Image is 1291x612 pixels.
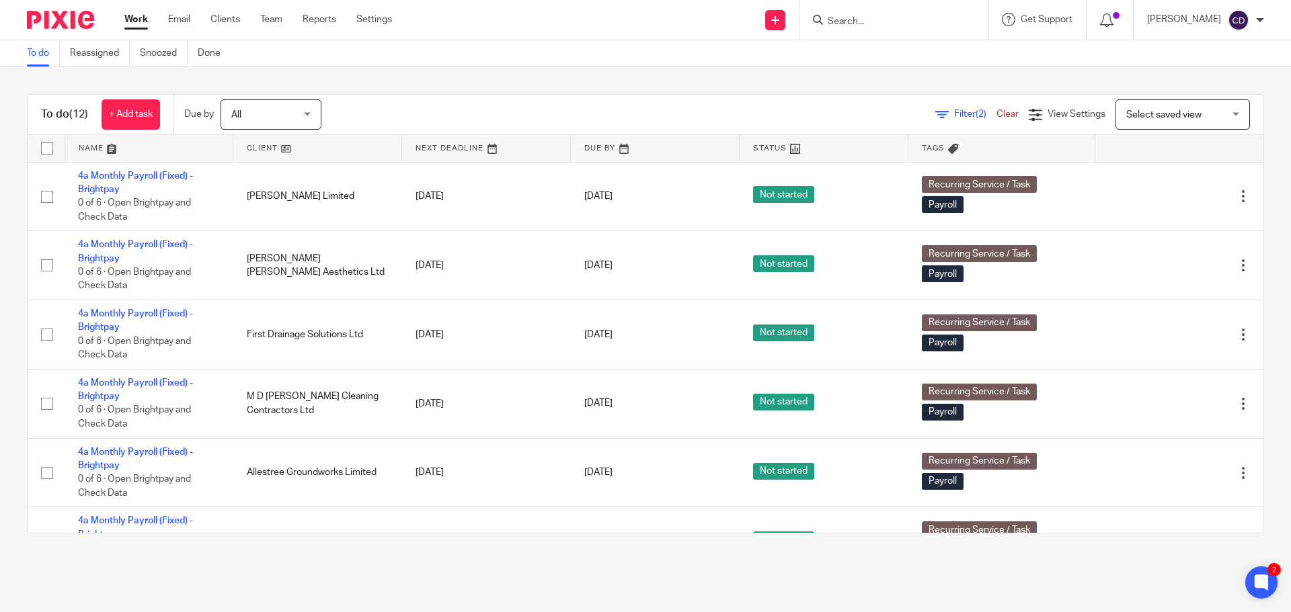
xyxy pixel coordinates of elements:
span: [DATE] [584,330,613,339]
span: [DATE] [584,191,613,201]
span: Recurring Service / Task [922,384,1037,400]
span: Payroll [922,473,964,490]
td: [DATE] [402,162,571,231]
td: M D [PERSON_NAME] Cleaning Contractors Ltd [233,369,402,438]
span: (12) [69,109,88,120]
span: Not started [753,255,814,272]
h1: To do [41,107,88,122]
span: Recurring Service / Task [922,314,1037,331]
a: Settings [356,13,392,26]
img: svg%3E [1228,9,1249,31]
td: First Drainage Solutions Ltd [233,300,402,369]
td: [DATE] [402,507,571,576]
span: 0 of 6 · Open Brightpay and Check Data [78,337,191,360]
td: Allestree Groundworks Limited [233,438,402,507]
a: Team [260,13,282,26]
img: Pixie [27,11,94,29]
p: Due by [184,107,214,121]
span: 0 of 6 · Open Brightpay and Check Data [78,475,191,498]
td: [PERSON_NAME] Limited [233,162,402,231]
span: Payroll [922,404,964,421]
span: Payroll [922,265,964,282]
a: Work [124,13,148,26]
a: Reports [303,13,336,26]
span: Not started [753,463,814,480]
span: [DATE] [584,261,613,270]
span: View Settings [1048,110,1105,119]
a: Snoozed [140,40,188,67]
a: Clear [996,110,1019,119]
span: Payroll [922,196,964,213]
td: [PERSON_NAME] [PERSON_NAME] Aesthetics Ltd [233,231,402,300]
a: 4a Monthly Payroll (Fixed) - Brightpay [78,309,193,332]
a: Done [198,40,231,67]
span: Not started [753,531,814,548]
td: [DATE] [402,231,571,300]
span: Select saved view [1126,110,1202,120]
a: 4a Monthly Payroll (Fixed) - Brightpay [78,516,193,539]
td: [DATE] [402,438,571,507]
span: Recurring Service / Task [922,245,1037,262]
span: Filter [954,110,996,119]
input: Search [826,16,947,28]
span: 0 of 6 · Open Brightpay and Check Data [78,406,191,429]
span: Recurring Service / Task [922,176,1037,193]
a: Email [168,13,190,26]
span: Not started [753,186,814,203]
a: 4a Monthly Payroll (Fixed) - Brightpay [78,447,193,470]
span: Recurring Service / Task [922,453,1037,470]
a: Reassigned [70,40,130,67]
span: Tags [922,144,945,152]
span: 0 of 6 · Open Brightpay and Check Data [78,198,191,222]
span: Not started [753,324,814,341]
a: Clients [210,13,240,26]
span: Get Support [1021,15,1072,24]
span: 0 of 6 · Open Brightpay and Check Data [78,267,191,291]
span: [DATE] [584,468,613,477]
a: To do [27,40,60,67]
a: + Add task [102,99,160,130]
span: Payroll [922,335,964,351]
td: [DATE] [402,369,571,438]
span: (2) [976,110,986,119]
p: [PERSON_NAME] [1147,13,1221,26]
span: All [231,110,241,120]
td: [DATE] [402,300,571,369]
div: 2 [1267,563,1281,576]
span: Recurring Service / Task [922,521,1037,538]
a: 4a Monthly Payroll (Fixed) - Brightpay [78,240,193,263]
span: Not started [753,394,814,410]
a: 4a Monthly Payroll (Fixed) - Brightpay [78,378,193,401]
span: [DATE] [584,399,613,408]
td: Icarus Music Limited [233,507,402,576]
a: 4a Monthly Payroll (Fixed) - Brightpay [78,171,193,194]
